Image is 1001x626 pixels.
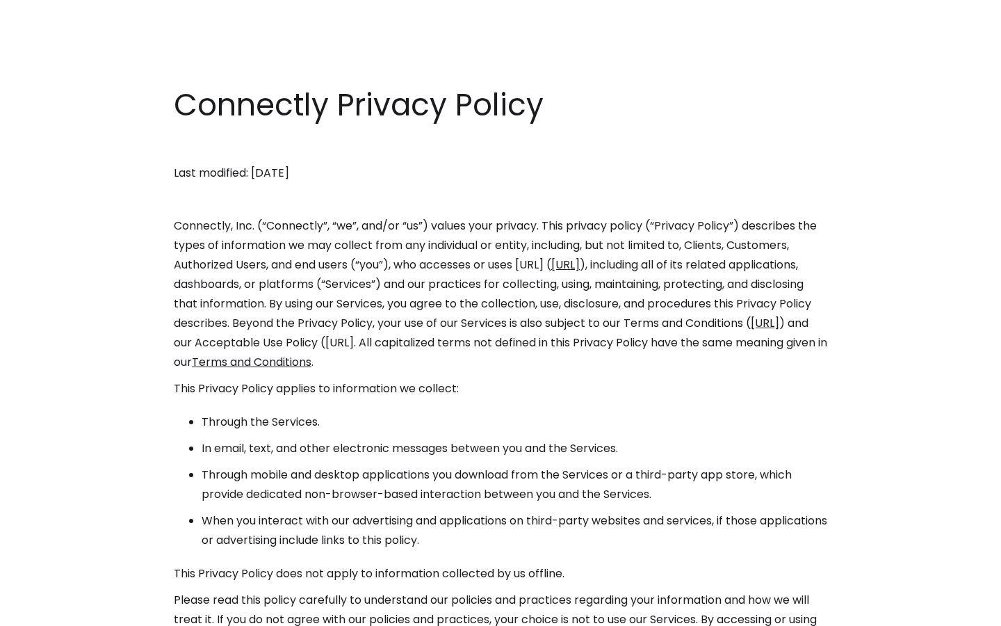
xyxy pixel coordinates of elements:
[751,315,779,331] a: [URL]
[202,412,827,432] li: Through the Services.
[14,600,83,621] aside: Language selected: English
[202,511,827,550] li: When you interact with our advertising and applications on third-party websites and services, if ...
[174,564,827,584] p: This Privacy Policy does not apply to information collected by us offline.
[174,83,827,127] h1: Connectly Privacy Policy
[174,379,827,399] p: This Privacy Policy applies to information we collect:
[174,216,827,372] p: Connectly, Inc. (“Connectly”, “we”, and/or “us”) values your privacy. This privacy policy (“Priva...
[192,354,311,370] a: Terms and Conditions
[28,602,83,621] ul: Language list
[174,190,827,209] p: ‍
[174,137,827,156] p: ‍
[202,439,827,458] li: In email, text, and other electronic messages between you and the Services.
[202,465,827,504] li: Through mobile and desktop applications you download from the Services or a third-party app store...
[174,163,827,183] p: Last modified: [DATE]
[551,257,580,273] a: [URL]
